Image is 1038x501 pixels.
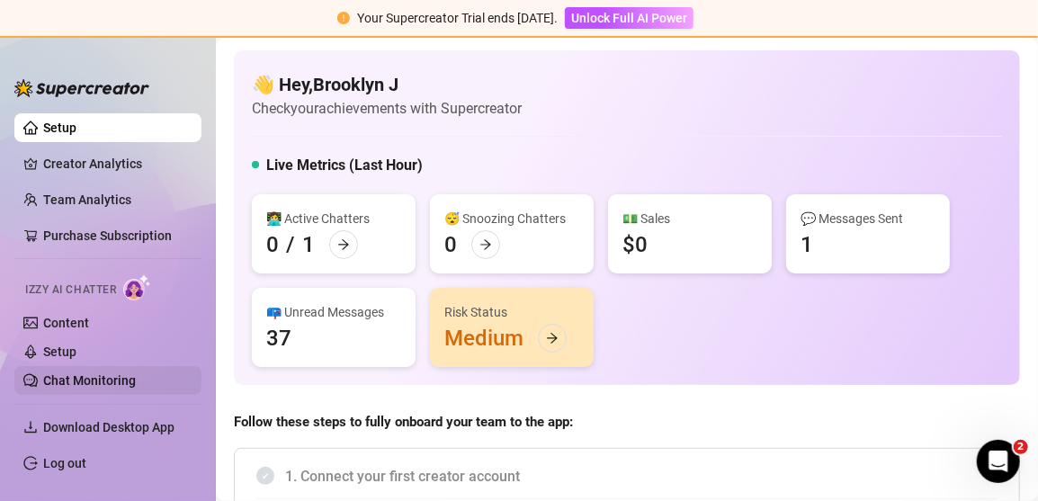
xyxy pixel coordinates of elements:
div: 👩‍💻 Active Chatters [266,209,401,228]
span: Unlock Full AI Power [571,11,687,25]
div: 1 [801,230,813,259]
a: Chat Monitoring [43,373,136,388]
a: Creator Analytics [43,149,187,178]
div: 1. Connect your first creator account [256,454,998,498]
article: Check your achievements with Supercreator [252,97,522,120]
span: 2 [1014,440,1028,454]
a: Log out [43,456,86,470]
span: Download Desktop App [43,420,174,434]
button: Unlock Full AI Power [565,7,693,29]
img: AI Chatter [123,274,151,300]
span: 1. Connect your first creator account [285,465,998,488]
div: $0 [622,230,648,259]
div: 37 [266,324,291,353]
h4: 👋 Hey, Brooklyn J [252,72,522,97]
a: Team Analytics [43,192,131,207]
a: Setup [43,344,76,359]
span: arrow-right [546,332,559,344]
span: exclamation-circle [337,12,350,24]
a: Setup [43,121,76,135]
div: 😴 Snoozing Chatters [444,209,579,228]
span: arrow-right [337,238,350,251]
span: Your Supercreator Trial ends [DATE]. [357,11,558,25]
div: 1 [302,230,315,259]
a: Purchase Subscription [43,221,187,250]
iframe: Intercom live chat [977,440,1020,483]
a: Unlock Full AI Power [565,11,693,25]
div: 0 [444,230,457,259]
span: arrow-right [479,238,492,251]
div: Risk Status [444,302,579,322]
img: logo-BBDzfeDw.svg [14,79,149,97]
div: 💵 Sales [622,209,757,228]
span: download [23,420,38,434]
strong: Follow these steps to fully onboard your team to the app: [234,414,573,430]
h5: Live Metrics (Last Hour) [266,155,423,176]
a: Content [43,316,89,330]
div: 📪 Unread Messages [266,302,401,322]
div: 0 [266,230,279,259]
div: 💬 Messages Sent [801,209,935,228]
span: Izzy AI Chatter [25,282,116,299]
